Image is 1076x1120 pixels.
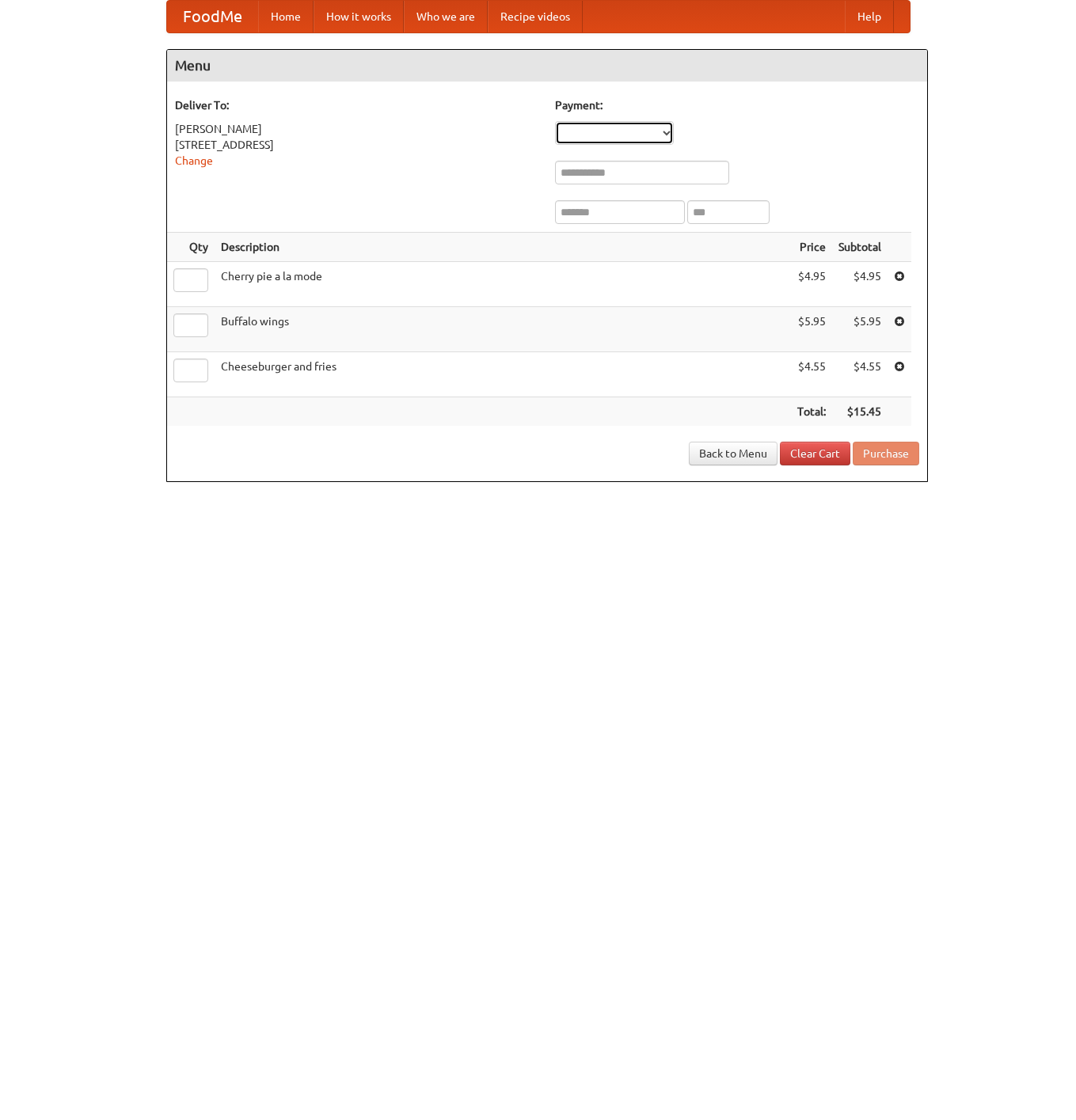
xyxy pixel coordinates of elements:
[845,1,894,32] a: Help
[167,233,215,262] th: Qty
[404,1,488,32] a: Who we are
[175,121,539,137] div: [PERSON_NAME]
[215,262,791,307] td: Cherry pie a la mode
[215,233,791,262] th: Description
[791,233,832,262] th: Price
[258,1,314,32] a: Home
[689,442,778,465] a: Back to Menu
[853,442,919,465] button: Purchase
[215,352,791,397] td: Cheeseburger and fries
[314,1,404,32] a: How it works
[167,50,927,82] h4: Menu
[175,97,539,113] h5: Deliver To:
[791,307,832,352] td: $5.95
[791,352,832,397] td: $4.55
[832,307,888,352] td: $5.95
[175,137,539,153] div: [STREET_ADDRESS]
[832,352,888,397] td: $4.55
[832,262,888,307] td: $4.95
[488,1,583,32] a: Recipe videos
[167,1,258,32] a: FoodMe
[555,97,919,113] h5: Payment:
[780,442,850,465] a: Clear Cart
[791,262,832,307] td: $4.95
[832,397,888,427] th: $15.45
[215,307,791,352] td: Buffalo wings
[791,397,832,427] th: Total:
[832,233,888,262] th: Subtotal
[175,154,213,167] a: Change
